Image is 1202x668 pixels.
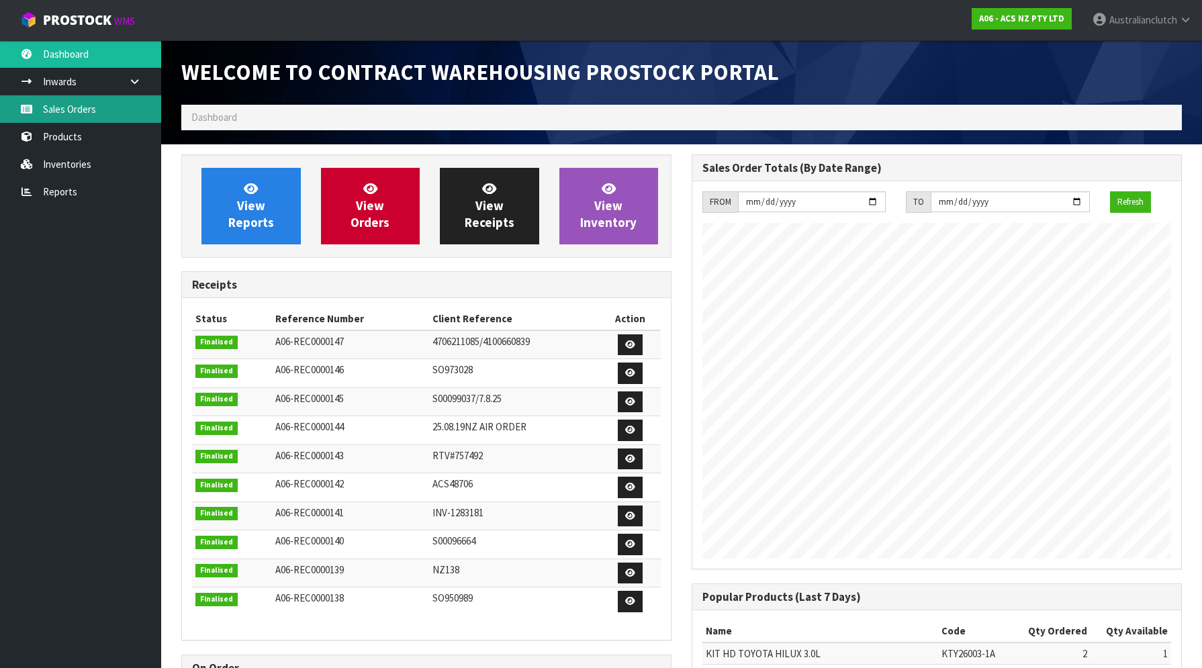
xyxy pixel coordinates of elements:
[275,363,344,376] span: A06-REC0000146
[275,335,344,348] span: A06-REC0000147
[195,365,238,378] span: Finalised
[195,593,238,606] span: Finalised
[1110,191,1151,213] button: Refresh
[432,335,530,348] span: 4706211085/4100660839
[432,563,459,576] span: NZ138
[114,15,135,28] small: WMS
[432,477,473,490] span: ACS48706
[432,506,483,519] span: INV-1283181
[702,620,938,642] th: Name
[702,191,738,213] div: FROM
[195,507,238,520] span: Finalised
[432,449,483,462] span: RTV#757492
[702,642,938,665] td: KIT HD TOYOTA HILUX 3.0L
[432,534,475,547] span: S00096664
[272,308,428,330] th: Reference Number
[1013,620,1091,642] th: Qty Ordered
[351,181,389,231] span: View Orders
[228,181,274,231] span: View Reports
[275,449,344,462] span: A06-REC0000143
[195,536,238,549] span: Finalised
[465,181,514,231] span: View Receipts
[432,392,502,405] span: S00099037/7.8.25
[191,111,237,124] span: Dashboard
[195,479,238,492] span: Finalised
[275,506,344,519] span: A06-REC0000141
[979,13,1064,24] strong: A06 - ACS NZ PTY LTD
[43,11,111,29] span: ProStock
[580,181,637,231] span: View Inventory
[195,450,238,463] span: Finalised
[938,620,1013,642] th: Code
[275,420,344,433] span: A06-REC0000144
[600,308,661,330] th: Action
[275,392,344,405] span: A06-REC0000145
[702,162,1171,175] h3: Sales Order Totals (By Date Range)
[181,58,779,86] span: Welcome to Contract Warehousing ProStock Portal
[432,363,473,376] span: SO973028
[275,477,344,490] span: A06-REC0000142
[275,534,344,547] span: A06-REC0000140
[432,420,526,433] span: 25.08.19NZ AIR ORDER
[20,11,37,28] img: cube-alt.png
[321,168,420,244] a: ViewOrders
[195,422,238,435] span: Finalised
[559,168,659,244] a: ViewInventory
[1013,642,1091,665] td: 2
[195,564,238,577] span: Finalised
[432,591,473,604] span: SO950989
[429,308,600,330] th: Client Reference
[275,591,344,604] span: A06-REC0000138
[906,191,931,213] div: TO
[275,563,344,576] span: A06-REC0000139
[195,336,238,349] span: Finalised
[1091,642,1171,665] td: 1
[192,308,272,330] th: Status
[702,591,1171,604] h3: Popular Products (Last 7 Days)
[201,168,301,244] a: ViewReports
[938,642,1013,665] td: KTY26003-1A
[1091,620,1171,642] th: Qty Available
[195,393,238,406] span: Finalised
[1109,13,1177,26] span: Australianclutch
[192,279,661,291] h3: Receipts
[440,168,539,244] a: ViewReceipts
